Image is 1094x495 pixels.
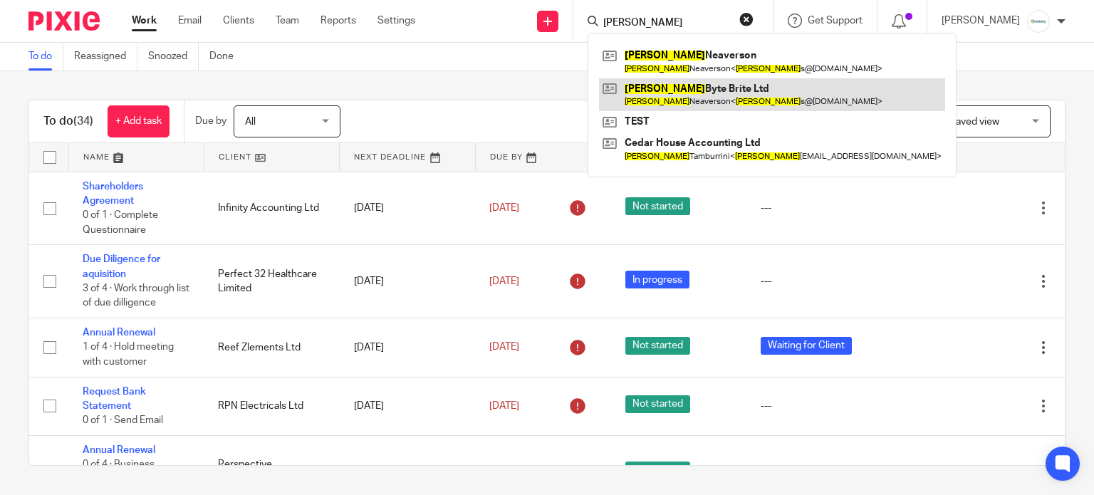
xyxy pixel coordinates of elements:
input: Search [602,17,730,30]
div: --- [761,465,915,479]
a: To do [28,43,63,71]
img: Pixie [28,11,100,31]
a: Work [132,14,157,28]
span: Not started [625,197,690,215]
a: Reports [321,14,356,28]
span: Get Support [808,16,863,26]
p: Due by [195,114,226,128]
span: 1 of 4 · Hold meeting with customer [83,343,174,368]
td: RPN Electricals Ltd [204,377,339,435]
img: Infinity%20Logo%20with%20Whitespace%20.png [1027,10,1050,33]
a: Request Bank Statement [83,387,146,411]
span: 3 of 4 · Work through list of due dilligence [83,283,189,308]
span: Not started [625,462,690,479]
a: Due Diligence for aquisition [83,254,160,278]
span: All [245,117,256,127]
div: --- [761,201,915,215]
a: Annual Renewal [83,328,155,338]
p: [PERSON_NAME] [942,14,1020,28]
a: Reassigned [74,43,137,71]
span: Waiting for Client [761,337,852,355]
td: [DATE] [340,245,475,318]
span: [DATE] [489,401,519,411]
td: Infinity Accounting Ltd [204,172,339,245]
button: Clear [739,12,754,26]
td: Perfect 32 Healthcare Limited [204,245,339,318]
span: Select saved view [920,117,999,127]
a: + Add task [108,105,170,137]
a: Annual Renewal [83,445,155,455]
a: Shareholders Agreement [83,182,143,206]
span: Not started [625,395,690,413]
a: Clients [223,14,254,28]
a: Settings [377,14,415,28]
span: 0 of 1 · Send Email [83,415,163,425]
span: 0 of 1 · Complete Questionnaire [83,210,158,235]
div: --- [761,274,915,288]
a: Team [276,14,299,28]
td: Reef Zlements Ltd [204,318,339,377]
td: [DATE] [340,318,475,377]
span: [DATE] [489,343,519,353]
a: Snoozed [148,43,199,71]
td: [DATE] [340,172,475,245]
td: [DATE] [340,377,475,435]
span: [DATE] [489,276,519,286]
div: --- [761,399,915,413]
span: In progress [625,271,689,288]
span: (34) [73,115,93,127]
span: [DATE] [489,203,519,213]
a: Email [178,14,202,28]
h1: To do [43,114,93,129]
span: Not started [625,337,690,355]
a: Done [209,43,244,71]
